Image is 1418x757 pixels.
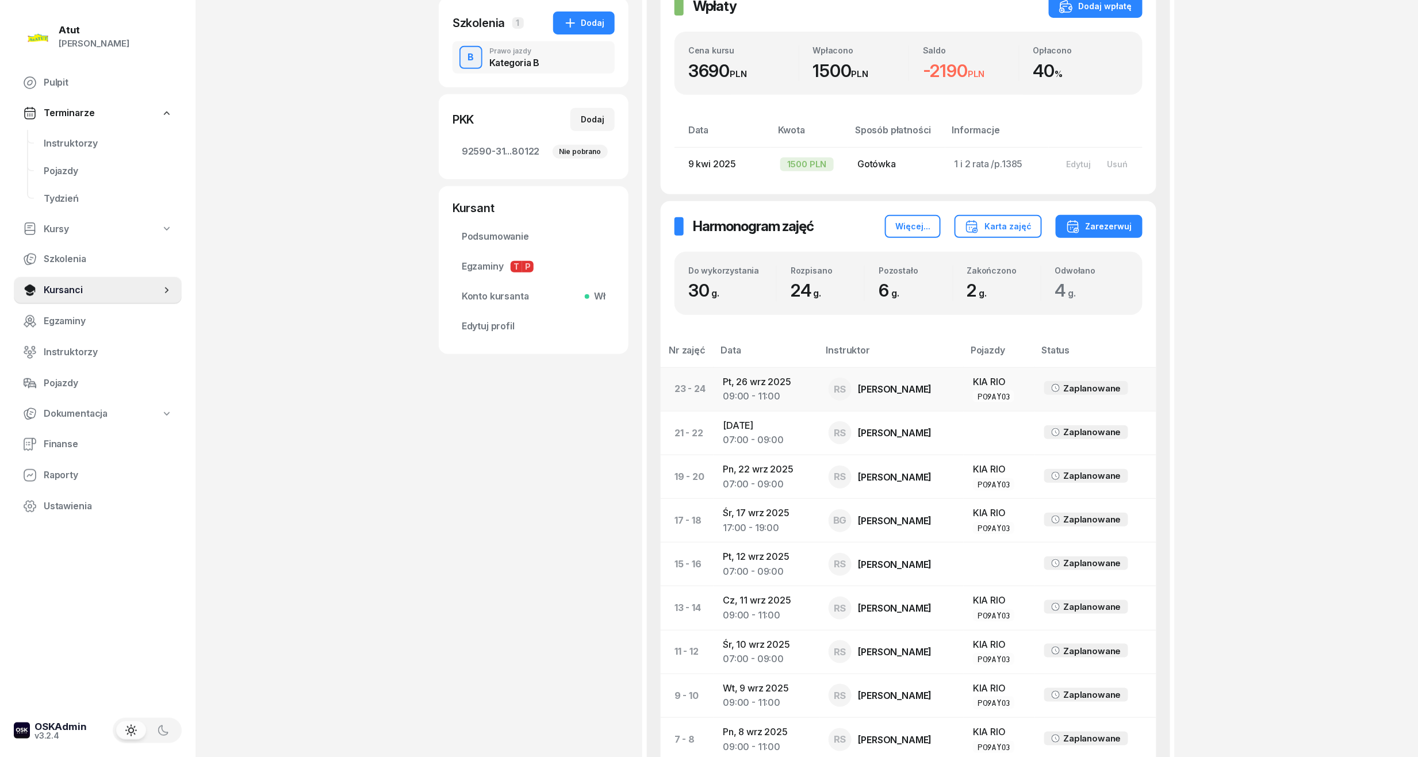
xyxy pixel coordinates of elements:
[973,593,1025,608] div: KIA RIO
[463,48,479,67] div: B
[1033,60,1129,82] div: 40
[661,674,714,717] td: 9 - 10
[895,220,930,233] div: Więcej...
[714,543,819,586] td: Pt, 12 wrz 2025
[453,223,615,251] a: Podsumowanie
[1033,45,1129,55] div: Opłacono
[14,462,182,489] a: Raporty
[462,144,605,159] span: 92590-31...80122
[35,185,182,213] a: Tydzień
[978,523,1010,533] div: PO9AY03
[723,564,810,579] div: 07:00 - 09:00
[1066,220,1132,233] div: Zarezerwuj
[1055,68,1063,79] small: %
[964,343,1034,367] th: Pojazdy
[955,215,1042,238] button: Karta zajęć
[1064,644,1121,659] div: Zaplanowane
[857,157,936,172] div: Gotówka
[44,345,173,360] span: Instruktorzy
[44,314,173,329] span: Egzaminy
[923,45,1019,55] div: Saldo
[965,220,1032,233] div: Karta zajęć
[714,343,819,367] th: Data
[723,695,810,710] div: 09:00 - 11:00
[522,261,534,272] span: P
[1066,159,1091,169] div: Edytuj
[661,630,714,674] td: 11 - 12
[14,370,182,397] a: Pojazdy
[1055,266,1129,275] div: Odwołano
[978,610,1010,620] div: PO9AY03
[834,559,846,569] span: RS
[14,431,182,458] a: Finanse
[973,637,1025,652] div: KIA RIO
[453,253,615,280] a: EgzaminyTP
[723,652,810,667] div: 07:00 - 09:00
[771,122,848,147] th: Kwota
[879,280,905,301] span: 6
[834,472,846,482] span: RS
[923,60,1019,82] div: -2190
[512,17,524,29] span: 1
[553,11,615,34] button: Dodaj
[723,389,810,404] div: 09:00 - 11:00
[44,406,108,421] span: Dokumentacja
[723,477,810,492] div: 07:00 - 09:00
[1068,287,1076,299] small: g.
[661,411,714,455] td: 21 - 22
[44,106,94,121] span: Terminarze
[14,401,182,427] a: Dokumentacja
[453,138,615,166] a: 92590-31...80122Nie pobrano
[453,15,505,31] div: Szkolenia
[44,283,161,298] span: Kursanci
[661,343,714,367] th: Nr zajęć
[44,164,173,179] span: Pojazdy
[848,122,945,147] th: Sposób płatności
[1064,381,1121,396] div: Zaplanowane
[791,280,827,301] span: 24
[834,735,846,744] span: RS
[1035,343,1157,367] th: Status
[968,68,985,79] small: PLN
[688,158,736,170] span: 9 kwi 2025
[833,516,847,525] span: BG
[1055,280,1082,301] span: 4
[44,136,173,151] span: Instruktorzy
[489,48,539,55] div: Prawo jazdy
[712,287,720,299] small: g.
[1064,687,1121,702] div: Zaplanowane
[1064,468,1121,483] div: Zaplanowane
[1064,556,1121,571] div: Zaplanowane
[1099,155,1136,174] button: Usuń
[834,647,846,657] span: RS
[462,259,605,274] span: Egzaminy
[14,493,182,520] a: Ustawienia
[14,339,182,366] a: Instruktorzy
[35,130,182,157] a: Instruktorzy
[714,367,819,411] td: Pt, 26 wrz 2025
[714,630,819,674] td: Śr, 10 wrz 2025
[688,45,799,55] div: Cena kursu
[14,276,182,304] a: Kursanci
[723,608,810,623] div: 09:00 - 11:00
[661,367,714,411] td: 23 - 24
[967,280,993,301] span: 2
[44,437,173,452] span: Finanse
[813,45,909,55] div: Wpłacono
[553,145,608,159] div: Nie pobrano
[511,261,522,272] span: T
[1064,731,1121,746] div: Zaplanowane
[859,516,932,525] div: [PERSON_NAME]
[813,60,909,82] div: 1500
[714,411,819,455] td: [DATE]
[661,543,714,586] td: 15 - 16
[723,433,810,448] div: 07:00 - 09:00
[462,319,605,334] span: Edytuj profil
[44,468,173,483] span: Raporty
[859,428,932,437] div: [PERSON_NAME]
[693,217,814,236] h2: Harmonogram zajęć
[661,586,714,630] td: 13 - 14
[859,647,932,656] div: [PERSON_NAME]
[978,698,1010,708] div: PO9AY03
[581,113,604,126] div: Dodaj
